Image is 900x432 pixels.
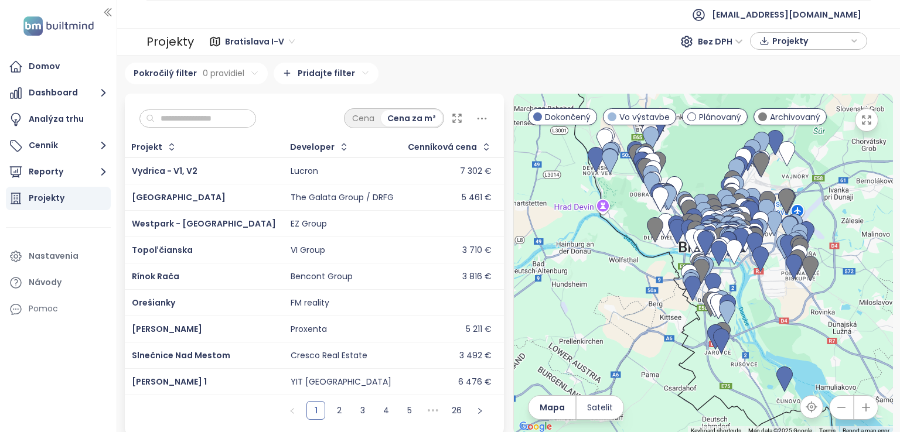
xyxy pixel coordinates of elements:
button: Cenník [6,134,111,157]
div: Developer [290,143,335,151]
div: Pomoc [6,297,111,321]
div: EZ Group [291,219,327,229]
li: 4 [377,401,396,420]
div: 6 476 € [458,377,492,388]
a: [GEOGRAPHIC_DATA] [132,191,226,203]
span: Plánovaný [699,111,741,124]
button: right [471,401,489,420]
a: Návody [6,271,111,294]
li: 2 [330,401,349,420]
div: 3 816 € [462,272,492,282]
div: Pridajte filter [274,63,379,84]
button: Dashboard [6,81,111,105]
li: Nasledujúca strana [471,401,489,420]
div: 3 492 € [459,351,492,361]
span: right [476,407,483,414]
div: button [756,32,861,50]
a: 26 [448,402,465,419]
a: Nastavenia [6,245,111,268]
img: logo [20,14,97,38]
span: left [289,407,296,414]
span: ••• [424,401,442,420]
div: 5 461 € [462,193,492,203]
div: Projekt [131,143,162,151]
div: 3 710 € [462,245,492,256]
span: Dokončený [545,111,591,124]
span: Projekty [772,32,848,50]
a: Analýza trhu [6,108,111,131]
a: Projekty [6,187,111,210]
div: Lucron [291,166,318,177]
span: Bratislava I-V [225,33,295,50]
span: Satelit [587,401,613,414]
div: Cresco Real Estate [291,351,367,361]
a: 2 [330,402,348,419]
a: Domov [6,55,111,78]
div: Cenníková cena [408,143,477,151]
li: Predchádzajúca strana [283,401,302,420]
div: Návody [29,275,62,290]
a: 1 [307,402,325,419]
div: 5 211 € [466,324,492,335]
div: Proxenta [291,324,327,335]
div: VI Group [291,245,325,256]
a: Topoľčianska [132,244,193,256]
li: 26 [447,401,466,420]
a: [PERSON_NAME] 1 [132,376,207,388]
div: 7 302 € [460,166,492,177]
span: 0 pravidiel [203,67,244,80]
a: Orešianky [132,297,175,308]
div: Analýza trhu [29,112,84,126]
a: Westpark - [GEOGRAPHIC_DATA] [132,218,276,229]
a: Vydrica - V1, V2 [132,165,197,177]
span: [EMAIL_ADDRESS][DOMAIN_NAME] [712,1,861,29]
a: Rínok Rača [132,270,179,282]
div: Cena za m² [381,110,442,126]
button: Satelit [577,396,623,419]
li: 5 [400,401,419,420]
span: Vo výstavbe [619,111,670,124]
div: Projekty [146,30,194,53]
li: 3 [353,401,372,420]
div: Nastavenia [29,249,79,263]
li: 1 [306,401,325,420]
div: Pokročilý filter [125,63,268,84]
span: Archivovaný [770,111,820,124]
span: Bez DPH [698,33,743,50]
div: Projekty [29,191,64,205]
button: Mapa [529,396,575,419]
div: Pomoc [29,301,58,316]
a: 4 [377,402,395,419]
a: 5 [401,402,418,419]
button: left [283,401,302,420]
li: Nasledujúcich 5 strán [424,401,442,420]
div: The Galata Group / DRFG [291,193,394,203]
div: FM reality [291,298,329,308]
a: [PERSON_NAME] [132,323,202,335]
div: YIT [GEOGRAPHIC_DATA] [291,377,391,388]
div: Cena [346,110,381,126]
button: Reporty [6,160,111,184]
div: Domov [29,59,60,74]
div: Bencont Group [291,272,353,282]
a: Slnečnice Nad Mestom [132,349,230,361]
a: 3 [354,402,371,419]
span: Mapa [540,401,565,414]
